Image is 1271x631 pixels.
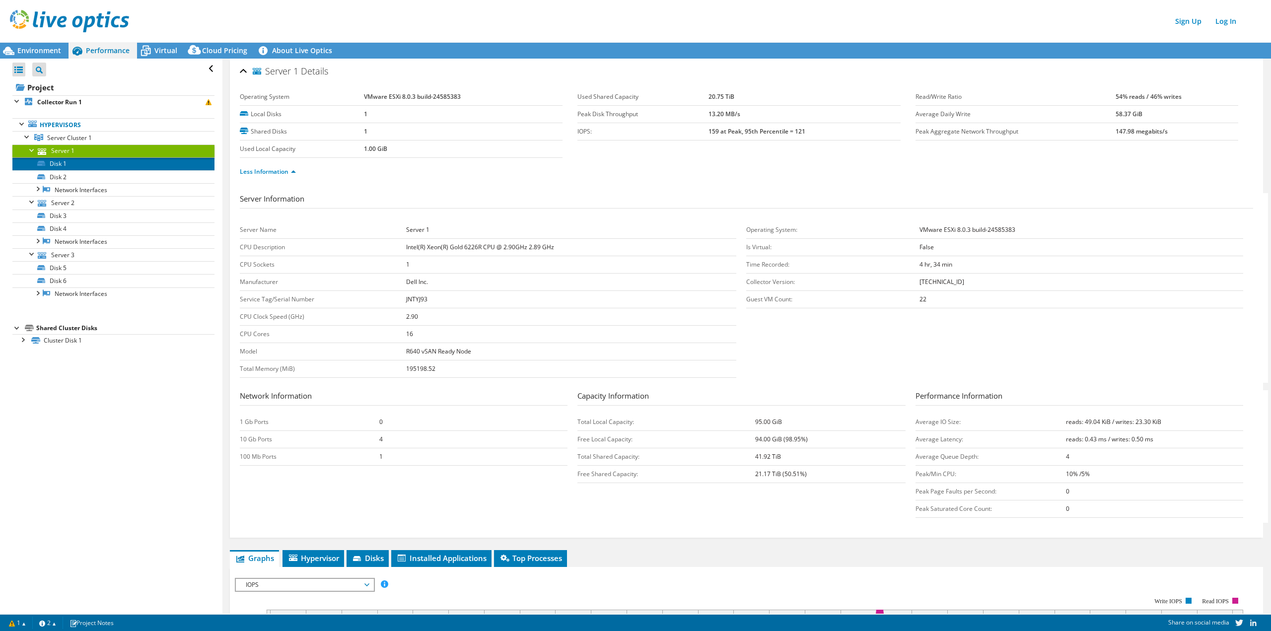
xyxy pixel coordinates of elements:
a: Network Interfaces [12,287,214,300]
b: 20.75 TiB [708,92,734,101]
span: Environment [17,46,61,55]
a: Log In [1210,14,1241,28]
span: Details [301,65,328,77]
a: Sign Up [1170,14,1206,28]
span: Disks [352,553,384,563]
td: Free Local Capacity: [577,431,755,448]
b: Collector Run 1 [37,98,82,106]
span: Cloud Pricing [202,46,247,55]
a: Disk 5 [12,261,214,274]
h3: Performance Information [916,390,1243,406]
a: Collector Run 1 [12,95,214,108]
span: Server Cluster 1 [47,134,92,142]
b: R640 vSAN Ready Node [406,347,471,355]
td: Average Queue Depth: [916,448,1066,466]
b: 58.37 GiB [1116,110,1142,118]
span: Hypervisor [287,553,339,563]
text: Read IOPS [1202,598,1229,605]
b: 95.00 GiB [755,418,782,426]
h3: Network Information [240,390,567,406]
b: 1.00 GiB [364,144,387,153]
b: 195198.52 [406,364,435,373]
label: Used Shared Capacity [577,92,708,102]
b: 4 [379,435,383,443]
a: Server 1 [12,144,214,157]
a: Disk 2 [12,170,214,183]
b: Server 1 [406,225,429,234]
td: Manufacturer [240,274,406,291]
td: Total Local Capacity: [577,414,755,431]
a: Network Interfaces [12,235,214,248]
td: Service Tag/Serial Number [240,291,406,308]
td: Guest VM Count: [746,291,919,308]
a: Server 2 [12,196,214,209]
label: Operating System [240,92,364,102]
b: 21.17 TiB (50.51%) [755,470,807,478]
td: CPU Cores [240,326,406,343]
td: Model [240,343,406,360]
td: Free Shared Capacity: [577,466,755,483]
td: Is Virtual: [746,239,919,256]
a: Less Information [240,167,296,176]
span: Virtual [154,46,177,55]
b: Dell Inc. [406,278,428,286]
b: 10% /5% [1066,470,1090,478]
label: Average Daily Write [916,109,1116,119]
b: 0 [1066,504,1069,513]
text: Write IOPS [1154,598,1182,605]
a: Project [12,79,214,95]
b: 4 [1066,452,1069,461]
td: Collector Version: [746,274,919,291]
b: 1 [364,110,367,118]
b: 1 [379,452,383,461]
label: Local Disks [240,109,364,119]
b: 159 at Peak, 95th Percentile = 121 [708,127,805,136]
a: Disk 4 [12,222,214,235]
span: Top Processes [499,553,562,563]
label: IOPS: [577,127,708,137]
span: Installed Applications [396,553,487,563]
td: Total Memory (MiB) [240,360,406,378]
a: Project Notes [63,617,121,629]
b: 54% reads / 46% writes [1116,92,1182,101]
b: [TECHNICAL_ID] [919,278,964,286]
td: Peak Page Faults per Second: [916,483,1066,500]
label: Used Local Capacity [240,144,364,154]
b: 41.92 TiB [755,452,781,461]
b: VMware ESXi 8.0.3 build-24585383 [364,92,461,101]
td: Total Shared Capacity: [577,448,755,466]
b: 147.98 megabits/s [1116,127,1168,136]
label: Shared Disks [240,127,364,137]
td: Operating System: [746,221,919,239]
td: 10 Gb Ports [240,431,379,448]
a: Disk 6 [12,274,214,287]
td: Server Name [240,221,406,239]
td: 1 Gb Ports [240,414,379,431]
b: 2.90 [406,312,418,321]
span: Performance [86,46,130,55]
span: Share on social media [1168,618,1229,627]
b: 4 hr, 34 min [919,260,952,269]
a: Disk 1 [12,157,214,170]
a: About Live Optics [255,43,340,59]
h3: Server Information [240,193,1253,209]
a: 2 [32,617,63,629]
label: Peak Disk Throughput [577,109,708,119]
img: live_optics_svg.svg [10,10,129,32]
b: 94.00 GiB (98.95%) [755,435,808,443]
a: Server Cluster 1 [12,131,214,144]
td: 100 Mb Ports [240,448,379,466]
span: IOPS [241,579,368,591]
label: Peak Aggregate Network Throughput [916,127,1116,137]
b: 0 [1066,487,1069,495]
h3: Capacity Information [577,390,905,406]
b: Intel(R) Xeon(R) Gold 6226R CPU @ 2.90GHz 2.89 GHz [406,243,554,251]
a: Cluster Disk 1 [12,334,214,347]
a: Hypervisors [12,118,214,131]
td: CPU Clock Speed (GHz) [240,308,406,326]
span: Server 1 [253,67,298,76]
b: reads: 49.04 KiB / writes: 23.30 KiB [1066,418,1161,426]
td: Average IO Size: [916,414,1066,431]
label: Read/Write Ratio [916,92,1116,102]
td: Time Recorded: [746,256,919,274]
